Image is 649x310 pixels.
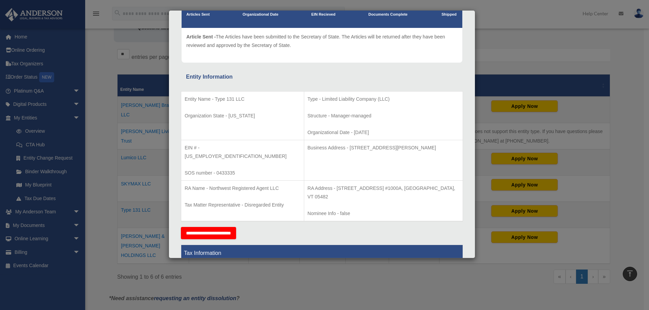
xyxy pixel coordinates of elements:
p: Organizational Date [243,11,278,18]
p: Documents Complete [368,11,407,18]
span: Article Sent - [186,34,216,39]
p: Type - Limited Liability Company (LLC) [308,95,459,103]
p: RA Name - Northwest Registered Agent LLC [185,184,300,193]
p: SOS number - 0433335 [185,169,300,177]
p: Organization State - [US_STATE] [185,112,300,120]
div: Entity Information [186,72,458,82]
p: Tax Matter Representative - Disregarded Entity [185,201,300,209]
p: Entity Name - Type 131 LLC [185,95,300,103]
p: EIN # - [US_EMPLOYER_IDENTIFICATION_NUMBER] [185,144,300,160]
p: Structure - Manager-managed [308,112,459,120]
p: The Articles have been submitted to the Secretary of State. The Articles will be returned after t... [186,33,458,49]
p: RA Address - [STREET_ADDRESS] #1000A, [GEOGRAPHIC_DATA], VT 05482 [308,184,459,201]
p: EIN Recieved [311,11,336,18]
p: Organizational Date - [DATE] [308,128,459,137]
p: Nominee Info - false [308,209,459,218]
th: Tax Information [181,245,463,262]
p: Articles Sent [186,11,210,18]
p: Shipped [441,11,458,18]
p: Business Address - [STREET_ADDRESS][PERSON_NAME] [308,144,459,152]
